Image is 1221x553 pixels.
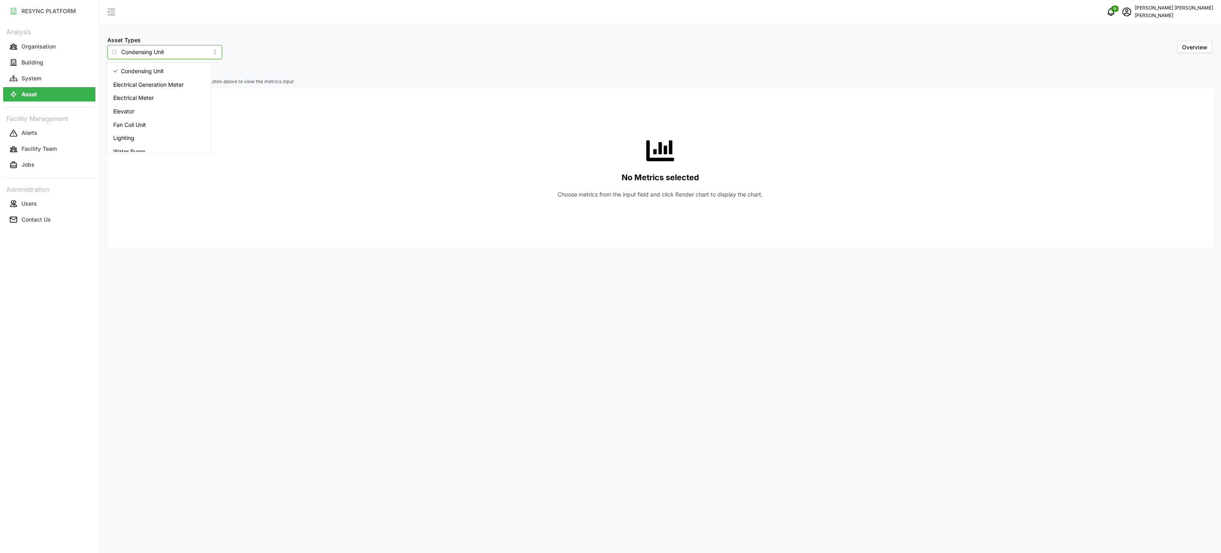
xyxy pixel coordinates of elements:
[3,70,95,86] a: System
[21,145,57,153] p: Facility Team
[3,183,95,195] p: Administration
[1135,4,1213,12] p: [PERSON_NAME] [PERSON_NAME]
[3,4,95,18] button: RESYNC PLATFORM
[21,90,37,98] p: Asset
[622,171,699,184] p: No Metrics selected
[21,216,51,224] p: Contact Us
[21,74,41,82] p: System
[1114,6,1116,12] span: 0
[3,141,95,157] a: Facility Team
[21,43,56,51] p: Organisation
[3,3,95,19] a: RESYNC PLATFORM
[21,200,37,208] p: Users
[3,86,95,102] a: Asset
[113,107,134,116] span: Elevator
[121,67,164,76] span: Condensing Unit
[3,157,95,173] a: Jobs
[3,71,95,86] button: System
[3,197,95,211] button: Users
[21,58,43,66] p: Building
[3,112,95,124] p: Facility Management
[1103,4,1119,20] button: notifications
[1182,44,1207,51] span: Overview
[558,191,763,199] p: Choose metrics from the input field and click Render chart to display the chart.
[3,212,95,227] button: Contact Us
[3,39,95,54] button: Organisation
[107,78,1213,85] p: Select items in the 'Select Locations/Assets' button above to view the metrics input
[21,161,35,169] p: Jobs
[3,25,95,37] p: Analysis
[3,158,95,172] button: Jobs
[113,121,146,129] span: Fan Coil Unit
[21,7,76,15] p: RESYNC PLATFORM
[21,129,37,137] p: Alerts
[113,134,134,142] span: Lighting
[3,125,95,141] a: Alerts
[113,80,184,89] span: Electrical Generation Meter
[3,142,95,156] button: Facility Team
[3,55,95,70] a: Building
[107,36,141,45] label: Asset Types
[1119,4,1135,20] button: schedule
[3,55,95,70] button: Building
[3,212,95,228] a: Contact Us
[1135,12,1213,19] p: [PERSON_NAME]
[113,147,145,156] span: Water Pump
[113,93,154,102] span: Electrical Meter
[3,87,95,101] button: Asset
[3,126,95,140] button: Alerts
